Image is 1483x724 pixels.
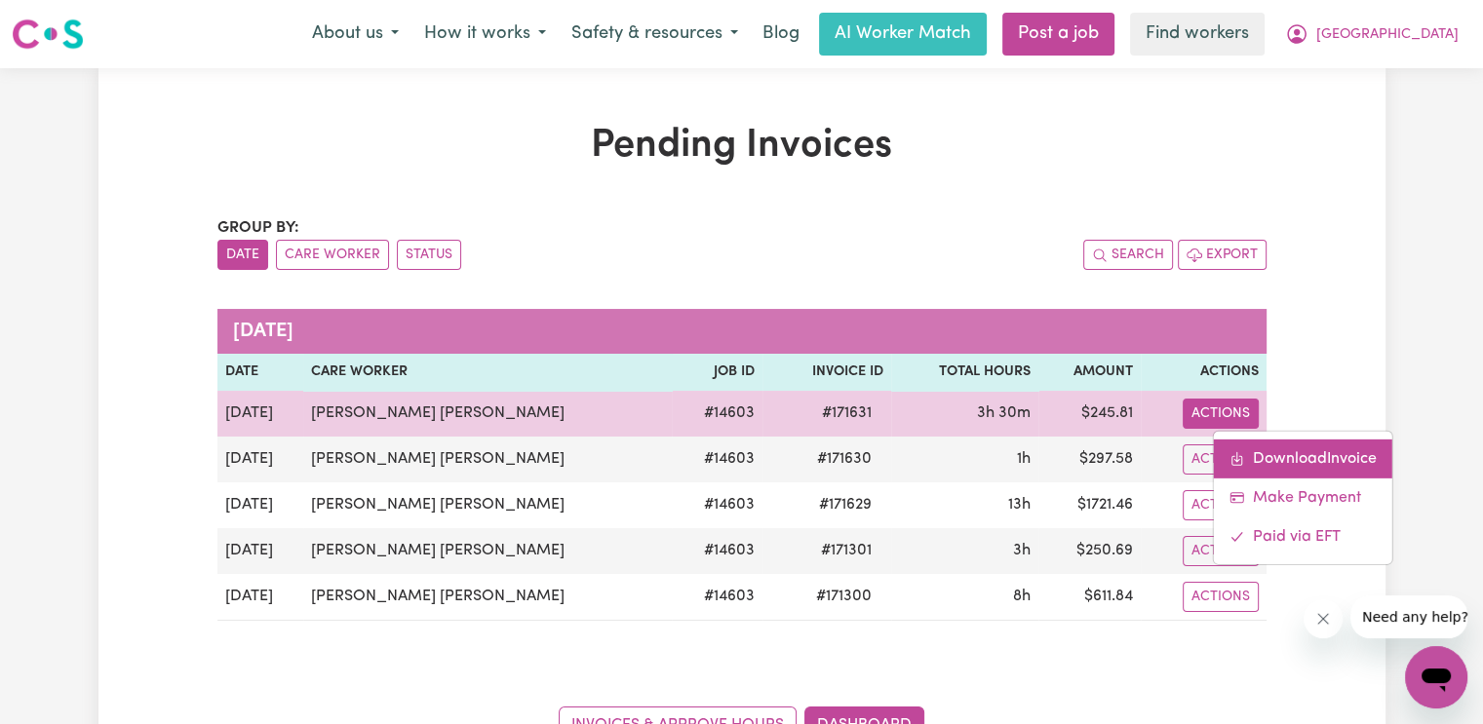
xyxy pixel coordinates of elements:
td: # 14603 [672,391,762,437]
span: 13 hours [1008,497,1031,513]
button: Export [1178,240,1267,270]
caption: [DATE] [217,309,1267,354]
td: [PERSON_NAME] [PERSON_NAME] [303,482,671,528]
td: [DATE] [217,391,304,437]
th: Actions [1141,354,1267,391]
span: # 171300 [804,585,883,608]
td: [DATE] [217,574,304,621]
iframe: Message from company [1350,595,1467,638]
a: Post a job [1002,13,1114,56]
button: How it works [411,14,559,55]
td: # 14603 [672,482,762,528]
th: Total Hours [891,354,1037,391]
td: # 14603 [672,437,762,482]
a: Blog [751,13,811,56]
iframe: Close message [1304,599,1343,638]
td: [PERSON_NAME] [PERSON_NAME] [303,437,671,482]
td: $ 250.69 [1038,528,1141,574]
a: Make Payment [1214,477,1392,516]
td: [PERSON_NAME] [PERSON_NAME] [303,391,671,437]
button: Safety & resources [559,14,751,55]
button: Actions [1183,490,1259,520]
span: 3 hours [1013,543,1031,558]
a: Find workers [1130,13,1265,56]
a: Careseekers logo [12,12,84,57]
td: $ 611.84 [1038,574,1141,621]
a: AI Worker Match [819,13,987,56]
span: 3 hours 30 minutes [977,405,1031,421]
td: [PERSON_NAME] [PERSON_NAME] [303,574,671,621]
td: [PERSON_NAME] [PERSON_NAME] [303,528,671,574]
th: Invoice ID [762,354,892,391]
td: $ 245.81 [1038,391,1141,437]
td: [DATE] [217,482,304,528]
span: [GEOGRAPHIC_DATA] [1316,24,1459,46]
td: $ 1721.46 [1038,482,1141,528]
span: 1 hour [1017,451,1031,467]
th: Date [217,354,304,391]
img: Careseekers logo [12,17,84,52]
button: Actions [1183,582,1259,612]
span: Group by: [217,220,299,236]
button: About us [299,14,411,55]
td: # 14603 [672,574,762,621]
span: 8 hours [1013,589,1031,604]
td: $ 297.58 [1038,437,1141,482]
span: Need any help? [12,14,118,29]
iframe: Button to launch messaging window [1405,646,1467,708]
button: My Account [1272,14,1471,55]
span: # 171631 [810,401,883,425]
button: Search [1083,240,1173,270]
span: # 171630 [805,447,883,471]
div: Actions [1213,430,1393,564]
span: # 171301 [809,539,883,562]
h1: Pending Invoices [217,123,1267,170]
span: # 171629 [807,493,883,516]
button: sort invoices by care worker [276,240,389,270]
a: Download invoice #171631 [1214,438,1392,477]
button: sort invoices by paid status [397,240,461,270]
td: [DATE] [217,528,304,574]
button: sort invoices by date [217,240,268,270]
a: Mark invoice #171631 as paid via EFT [1214,516,1392,555]
button: Actions [1183,399,1259,429]
td: [DATE] [217,437,304,482]
button: Actions [1183,536,1259,566]
th: Care Worker [303,354,671,391]
td: # 14603 [672,528,762,574]
button: Actions [1183,444,1259,475]
th: Amount [1038,354,1141,391]
th: Job ID [672,354,762,391]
